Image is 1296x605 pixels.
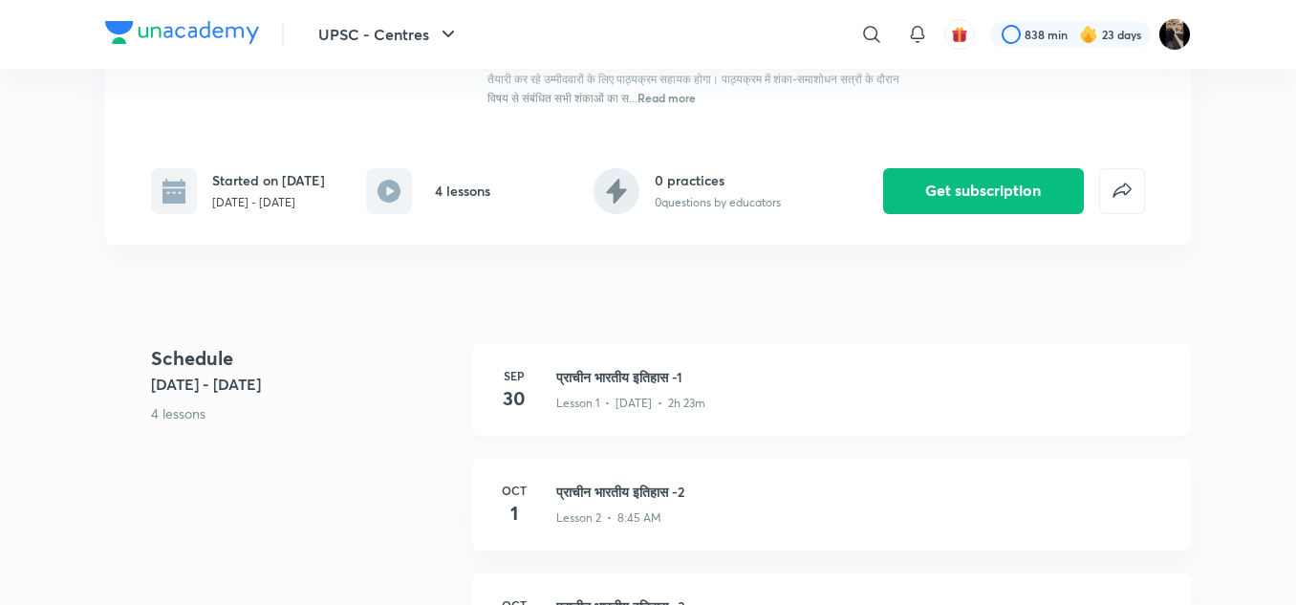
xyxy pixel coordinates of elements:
h6: Oct [495,482,533,499]
h4: 1 [495,499,533,528]
a: Company Logo [105,21,259,49]
p: Lesson 1 • [DATE] • 2h 23m [556,395,705,412]
button: Get subscription [883,168,1084,214]
h5: [DATE] - [DATE] [151,373,457,396]
h3: प्राचीन भारतीय इतिहास -1 [556,367,1168,387]
p: 4 lessons [151,403,457,423]
button: avatar [944,19,975,50]
a: Oct1प्राचीन भारतीय इतिहास -2Lesson 2 • 8:45 AM [472,459,1191,573]
span: इस कोर्स में [PERSON_NAME] आधुनिक इतिहास की गहन जानकारी देंगे। यूपीएससी - वैकल्पिक की तैयारी कर र... [487,53,899,105]
img: avatar [951,26,968,43]
img: Company Logo [105,21,259,44]
span: Read more [637,90,696,105]
h4: 30 [495,384,533,413]
h6: 0 practices [655,170,781,190]
h4: Schedule [151,344,457,373]
button: UPSC - Centres [307,15,471,54]
img: amit tripathi [1158,18,1191,51]
button: false [1099,168,1145,214]
img: streak [1079,25,1098,44]
p: Lesson 2 • 8:45 AM [556,509,661,527]
h6: Sep [495,367,533,384]
h3: प्राचीन भारतीय इतिहास -2 [556,482,1168,502]
p: 0 questions by educators [655,194,781,211]
p: [DATE] - [DATE] [212,194,325,211]
h6: Started on [DATE] [212,170,325,190]
a: Sep30प्राचीन भारतीय इतिहास -1Lesson 1 • [DATE] • 2h 23m [472,344,1191,459]
h6: 4 lessons [435,181,490,201]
